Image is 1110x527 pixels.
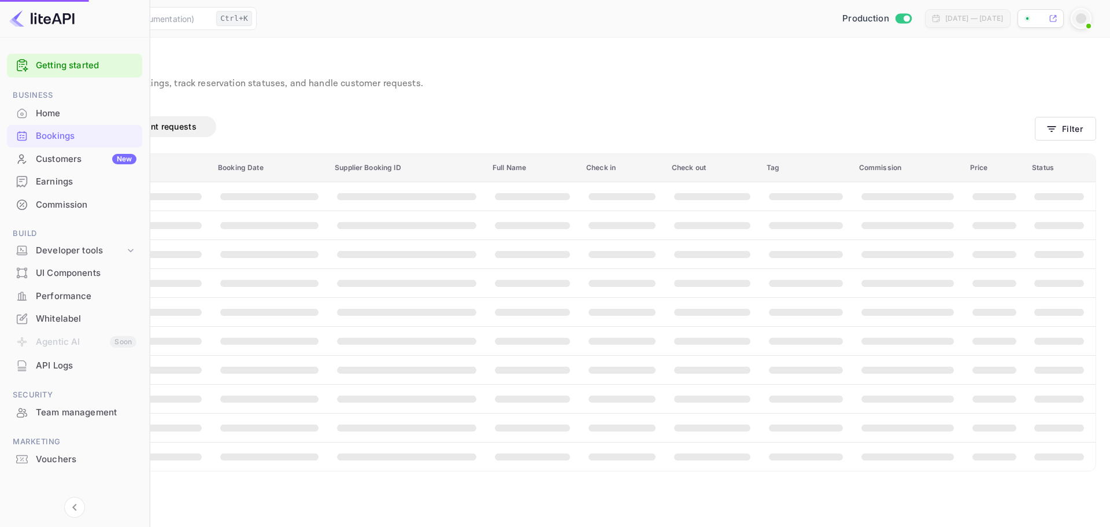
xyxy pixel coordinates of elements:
[36,107,136,120] div: Home
[760,154,852,182] th: Tag
[14,116,1035,137] div: account-settings tabs
[7,102,142,124] a: Home
[665,154,760,182] th: Check out
[945,13,1003,24] div: [DATE] — [DATE]
[7,448,142,470] a: Vouchers
[328,154,486,182] th: Supplier Booking ID
[36,406,136,419] div: Team management
[64,497,85,518] button: Collapse navigation
[36,153,136,166] div: Customers
[852,154,963,182] th: Commission
[211,154,328,182] th: Booking Date
[7,102,142,125] div: Home
[7,308,142,329] a: Whitelabel
[7,285,142,308] div: Performance
[7,389,142,401] span: Security
[14,77,1096,91] p: View and manage all hotel bookings, track reservation statuses, and handle customer requests.
[7,125,142,148] div: Bookings
[7,194,142,216] div: Commission
[1035,117,1096,141] button: Filter
[579,154,665,182] th: Check in
[7,401,142,424] div: Team management
[963,154,1026,182] th: Price
[7,262,142,285] div: UI Components
[216,11,252,26] div: Ctrl+K
[7,436,142,448] span: Marketing
[7,241,142,261] div: Developer tools
[14,154,1096,471] table: booking table
[36,267,136,280] div: UI Components
[36,198,136,212] div: Commission
[842,12,889,25] span: Production
[36,453,136,466] div: Vouchers
[36,59,136,72] a: Getting started
[36,290,136,303] div: Performance
[838,12,916,25] div: Switch to Sandbox mode
[9,9,75,28] img: LiteAPI logo
[7,355,142,376] a: API Logs
[7,401,142,423] a: Team management
[111,121,197,131] span: Amendment requests
[7,448,142,471] div: Vouchers
[7,54,142,78] div: Getting started
[36,312,136,326] div: Whitelabel
[7,194,142,215] a: Commission
[36,130,136,143] div: Bookings
[36,244,125,257] div: Developer tools
[7,125,142,146] a: Bookings
[7,89,142,102] span: Business
[7,171,142,193] div: Earnings
[7,148,142,169] a: CustomersNew
[7,262,142,283] a: UI Components
[14,51,1096,75] p: Bookings
[7,171,142,192] a: Earnings
[7,355,142,377] div: API Logs
[7,227,142,240] span: Build
[1025,154,1096,182] th: Status
[7,285,142,307] a: Performance
[112,154,136,164] div: New
[36,359,136,373] div: API Logs
[36,175,136,189] div: Earnings
[486,154,579,182] th: Full Name
[7,308,142,330] div: Whitelabel
[7,148,142,171] div: CustomersNew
